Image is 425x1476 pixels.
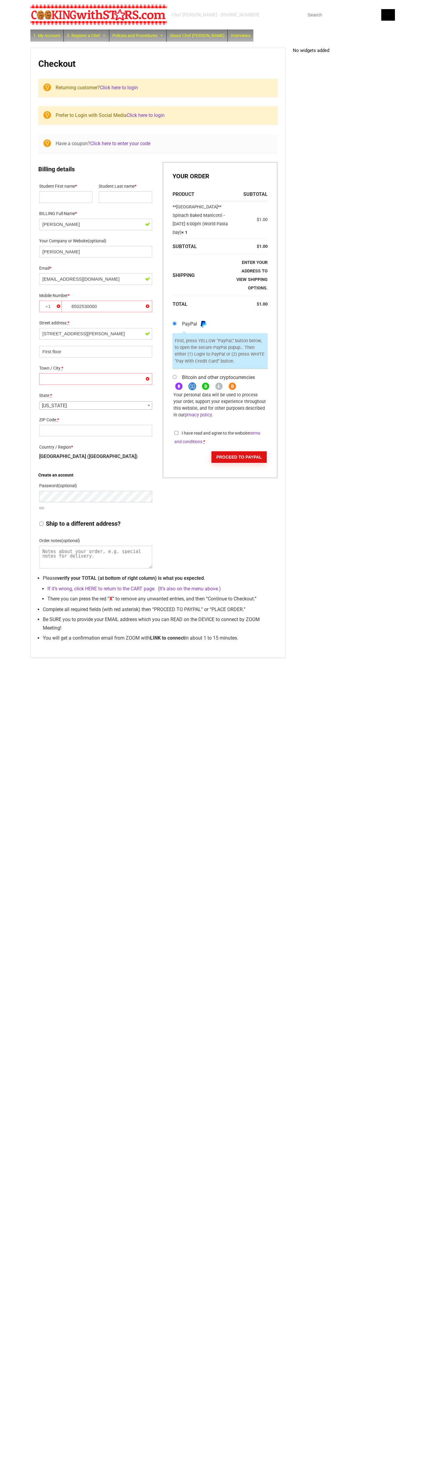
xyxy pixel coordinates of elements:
[39,401,152,410] span: New York
[39,291,152,301] label: Mobile Number
[381,9,395,21] button: Search
[233,188,267,201] th: Subtotal
[67,320,69,325] abbr: required
[293,48,395,53] p: No widgets added
[172,12,259,18] div: Chef [PERSON_NAME] - [PHONE_NUMBER]
[188,382,196,390] img: usdc
[257,217,268,222] bdi: 1.00
[43,605,278,614] li: Complete all required fields (with red asterisk) then “PROCEED TO PAYPAL” or “PLACE ORDER.”
[57,575,204,581] strong: verify your TOTAL (at bottom of right column) is what you expected
[43,574,278,603] li: Please .
[203,439,205,444] abbr: required
[39,536,152,546] label: Order notes
[173,172,267,180] h3: Your order
[181,230,187,235] strong: × 1
[257,217,259,222] span: $
[39,443,152,452] label: Country / Region
[39,237,152,246] label: Your Company or Website
[38,473,153,477] h6: Create an account
[202,382,210,390] img: bitcoincash
[58,483,77,488] span: (optional)
[173,201,233,238] td: **[GEOGRAPHIC_DATA]** Spinach Baked Manicotti - [DATE] 6:00pm (World Pasta Day)
[228,382,236,390] img: bitcoin
[173,188,233,201] th: Product
[38,106,278,125] p: Prefer to Login with Social Media
[39,301,62,312] input: +1
[38,59,278,69] h1: Checkout
[173,392,266,419] p: Your personal data will be used to process your order, support your experience throughout this we...
[127,112,165,118] a: Click here to login
[185,412,212,418] a: privacy policy
[257,244,268,249] bdi: 1.00
[39,346,152,357] input: Apartment, suite, unit etc. (optional)
[175,337,266,364] p: First, press YELLOW “PayPal,” button below, to open the secure PayPal popup… Then either (1) Logi...
[173,255,233,296] th: Shipping
[228,29,253,42] a: Interviews
[39,209,152,219] label: BILLING Full Name
[182,321,210,327] label: PayPal
[38,162,278,574] form: Checkout
[99,182,152,191] label: Student Last name
[175,382,183,390] img: ethereum
[38,134,278,153] div: Have a coupon?
[90,141,150,146] a: Enter your coupon code
[200,320,207,328] img: PayPal
[47,586,221,592] a: If it’s wrong, click HERE to return to the CART page. (It’s also on the menu above.)
[43,634,278,642] li: You will get a confirmation email from ZOOM with in about 1 to 15 minutes.
[39,453,138,459] strong: [GEOGRAPHIC_DATA] ([GEOGRAPHIC_DATA])
[173,238,233,255] th: Subtotal
[57,417,59,422] abbr: required
[174,431,260,444] a: terms and conditions
[39,522,43,526] input: Ship to a different address?
[39,364,152,373] label: Town / City
[88,238,106,243] span: (optional)
[39,264,152,273] label: Email
[173,296,233,313] th: Total
[257,302,259,307] span: $
[304,9,395,21] input: Search
[150,635,185,641] strong: LINK to connect
[38,165,153,173] h3: Billing details
[64,29,109,42] a: 2. Register a Chef
[257,244,259,249] span: $
[46,520,121,527] span: Ship to a different address?
[61,366,63,371] abbr: required
[211,451,267,463] button: Proceed to PayPal
[39,415,152,425] label: ZIP Code
[47,595,278,603] li: There you can press the red “ ” to remove any unwanted entries, and then “Continue to Checkout.”
[173,374,255,389] label: Bitcoin and other cryptocurrencies
[174,431,178,435] input: I have read and agree to the websiteterms and conditions *
[100,85,138,91] a: Click here to login
[61,538,80,543] span: (optional)
[39,401,152,410] span: State
[257,302,268,307] bdi: 1.00
[39,182,93,191] label: Student First name
[236,260,268,291] span: Enter your address to view shipping options.
[30,5,167,25] img: Chef Paula's Cooking With Stars
[39,507,44,509] button: Show password
[38,78,278,97] div: Returning customer?
[39,328,152,340] input: House number and street name
[43,615,278,632] li: Be SURE you to provide your EMAIL address which you can READ on the DEVICE to connect by ZOOM Mee...
[109,29,166,42] a: Policies and Procedures
[174,431,260,444] span: I have read and agree to the website
[39,391,152,401] label: State
[39,319,152,328] label: Street address
[167,29,228,42] a: About Chef [PERSON_NAME]
[50,393,52,398] abbr: required
[109,596,112,602] span: X
[30,29,63,42] a: 1. My Account
[215,382,223,390] img: litecoin
[39,481,152,491] label: Password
